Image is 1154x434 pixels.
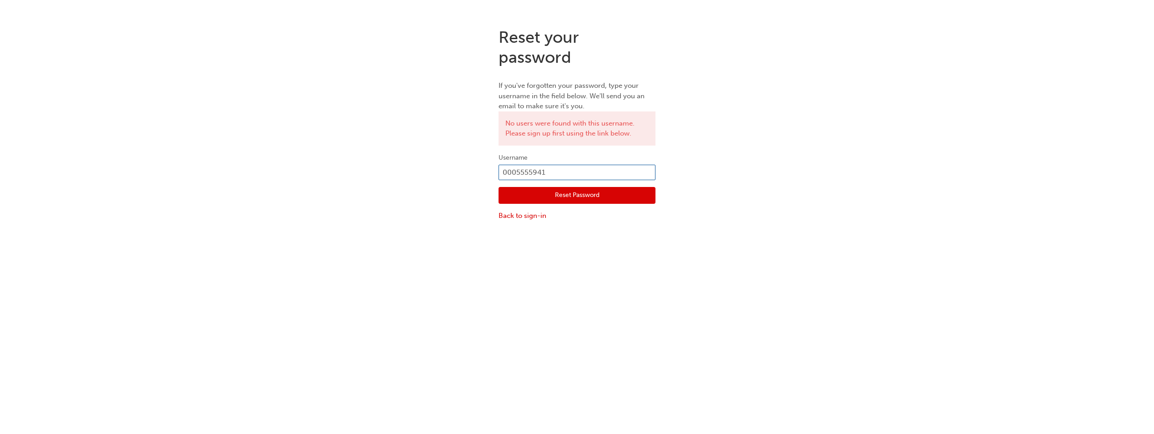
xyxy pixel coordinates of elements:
input: Username [499,165,655,180]
a: Back to sign-in [499,211,655,221]
button: Reset Password [499,187,655,204]
div: No users were found with this username. Please sign up first using the link below. [499,111,655,146]
h1: Reset your password [499,27,655,67]
p: If you've forgotten your password, type your username in the field below. We'll send you an email... [499,81,655,111]
label: Username [499,152,655,163]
